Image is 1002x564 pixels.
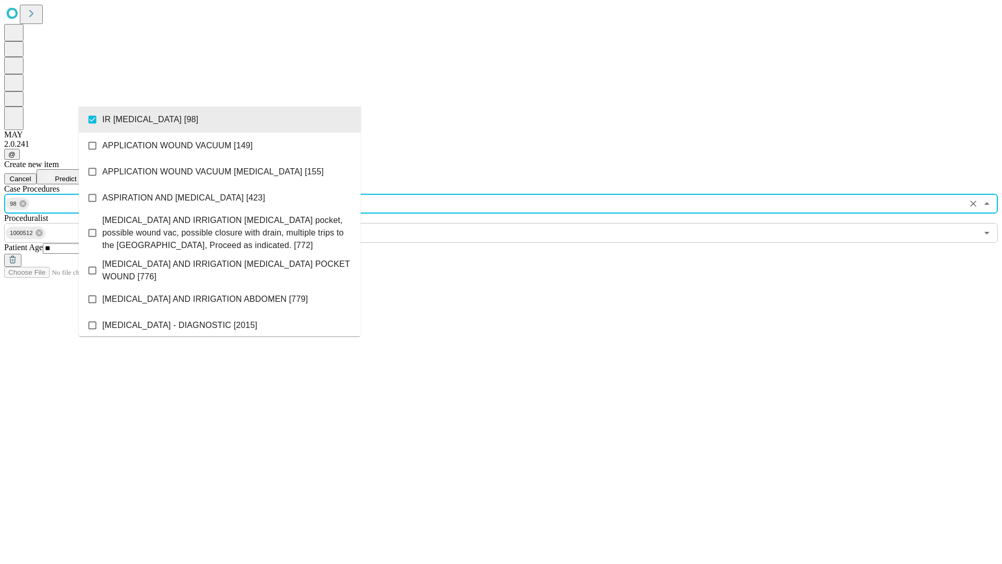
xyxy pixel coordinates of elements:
[102,319,257,332] span: [MEDICAL_DATA] - DIAGNOSTIC [2015]
[4,139,998,149] div: 2.0.241
[966,196,981,211] button: Clear
[102,258,352,283] span: [MEDICAL_DATA] AND IRRIGATION [MEDICAL_DATA] POCKET WOUND [776]
[55,175,76,183] span: Predict
[980,196,994,211] button: Close
[102,113,198,126] span: IR [MEDICAL_DATA] [98]
[37,169,85,184] button: Predict
[4,173,37,184] button: Cancel
[4,184,59,193] span: Scheduled Procedure
[102,214,352,252] span: [MEDICAL_DATA] AND IRRIGATION [MEDICAL_DATA] pocket, possible wound vac, possible closure with dr...
[9,175,31,183] span: Cancel
[6,197,29,210] div: 98
[102,166,324,178] span: APPLICATION WOUND VACUUM [MEDICAL_DATA] [155]
[102,139,253,152] span: APPLICATION WOUND VACUUM [149]
[4,160,59,169] span: Create new item
[6,227,37,239] span: 1000512
[4,214,48,222] span: Proceduralist
[102,192,265,204] span: ASPIRATION AND [MEDICAL_DATA] [423]
[4,243,43,252] span: Patient Age
[4,149,20,160] button: @
[6,227,45,239] div: 1000512
[6,198,21,210] span: 98
[102,293,308,305] span: [MEDICAL_DATA] AND IRRIGATION ABDOMEN [779]
[980,226,994,240] button: Open
[4,130,998,139] div: MAY
[8,150,16,158] span: @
